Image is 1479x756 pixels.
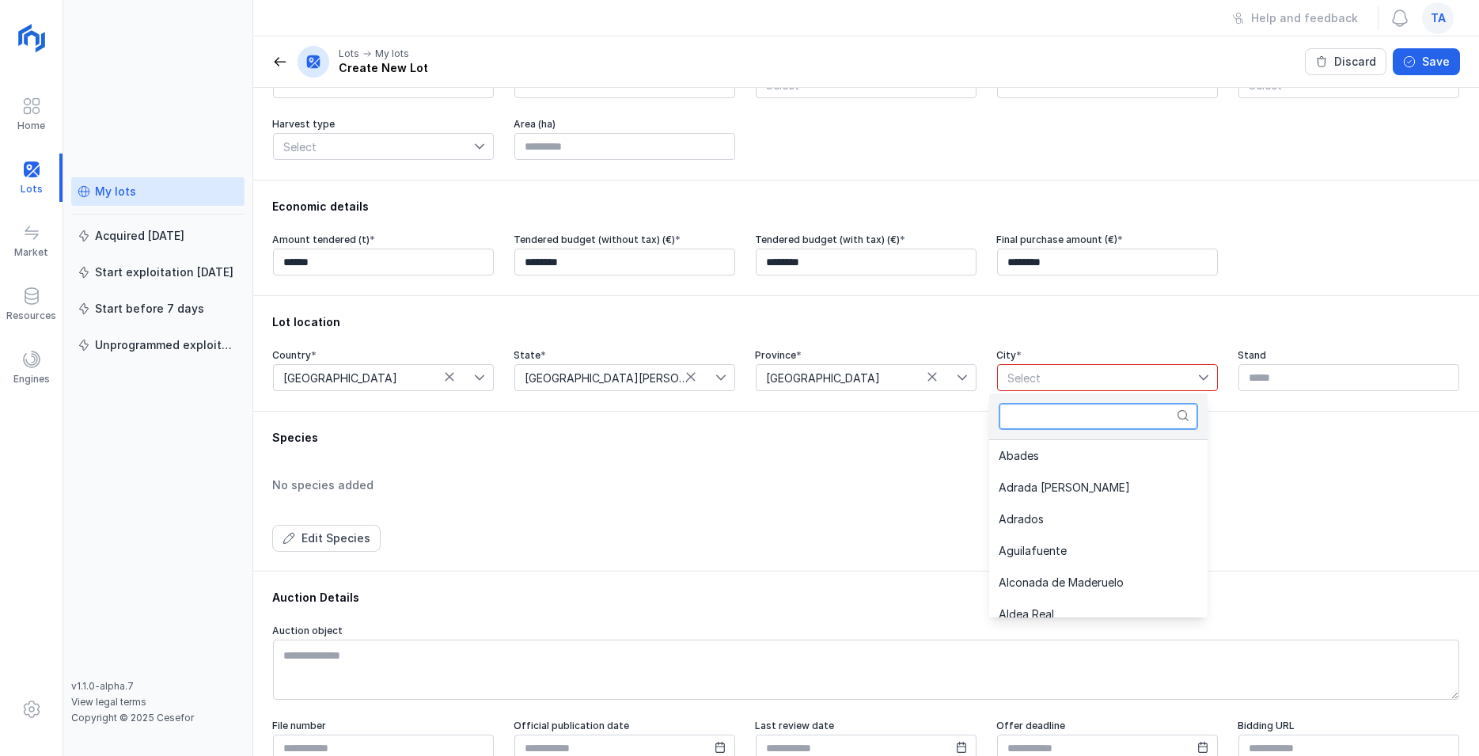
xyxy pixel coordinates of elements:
div: Discard [1334,54,1376,70]
div: Stand [1238,349,1460,362]
div: Country [272,349,495,362]
div: Market [14,246,48,259]
span: ta [1431,10,1446,26]
li: Adrada de Pirón [989,472,1296,503]
div: Acquired [DATE] [95,228,184,244]
div: Last review date [755,720,977,732]
div: My lots [375,47,409,60]
div: Copyright © 2025 Cesefor [71,712,245,724]
a: View legal terms [71,696,146,708]
div: Resources [6,310,56,322]
li: Aldea Real [989,598,1296,630]
div: Start exploitation [DATE] [95,264,233,280]
a: Start exploitation [DATE] [71,258,245,287]
li: Aguilafuente [989,535,1296,567]
button: Help and feedback [1222,5,1368,32]
a: My lots [71,177,245,206]
div: v1.1.0-alpha.7 [71,680,245,693]
div: City [996,349,1219,362]
div: Lots [339,47,359,60]
div: No species added [272,477,1460,493]
div: My lots [95,184,136,199]
li: Alconada de Maderuelo [989,567,1296,598]
div: Species [272,430,1460,446]
button: Save [1393,48,1460,75]
div: File number [272,720,495,732]
div: Economic details [272,199,1460,215]
span: Aguilafuente [999,545,1067,557]
div: Help and feedback [1251,10,1358,26]
span: Adrada [PERSON_NAME] [999,482,1130,493]
span: Spain [274,365,474,390]
div: Lot location [272,314,1460,330]
span: Abades [999,450,1039,462]
div: Unprogrammed exploitation [95,337,238,353]
div: State [514,349,736,362]
span: Aldea Real [999,609,1054,620]
button: Edit Species [272,525,381,552]
li: Adrados [989,503,1296,535]
div: Start before 7 days [95,301,204,317]
span: Segovia [757,365,957,390]
div: Edit Species [301,530,370,546]
a: Unprogrammed exploitation [71,331,245,359]
div: Tendered budget (without tax) (€) [514,234,736,246]
div: Save [1422,54,1450,70]
li: Abades [989,440,1296,472]
div: Province [755,349,977,362]
div: Tendered budget (with tax) (€) [755,234,977,246]
div: Auction object [272,625,1460,637]
div: Engines [13,373,50,386]
div: Harvest type [272,118,495,131]
div: Auction Details [272,590,1460,606]
span: Castilla y León [515,365,715,390]
div: Official publication date [514,720,736,732]
div: Bidding URL [1238,720,1460,732]
div: Area (ha) [514,118,736,131]
div: Create New Lot [339,60,428,76]
div: Amount tendered (t) [272,234,495,246]
div: Offer deadline [996,720,1219,732]
div: Home [17,120,45,132]
span: Adrados [999,514,1044,525]
a: Start before 7 days [71,294,245,323]
img: logoRight.svg [12,18,51,58]
a: Acquired [DATE] [71,222,245,250]
span: Select [274,134,474,159]
li: Required field [996,392,1219,405]
div: Final purchase amount (€) [996,234,1219,246]
span: Alconada de Maderuelo [999,577,1124,588]
button: Discard [1305,48,1386,75]
span: Select [998,365,1198,390]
